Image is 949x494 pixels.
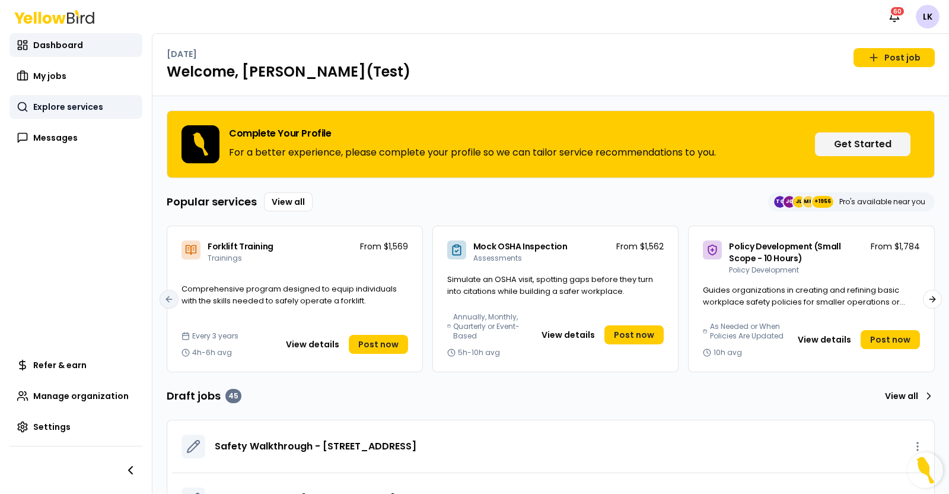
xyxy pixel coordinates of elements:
[9,384,142,408] a: Manage organization
[447,274,653,297] span: Simulate an OSHA visit, spotting gaps before they turn into citations while building a safer work...
[854,48,935,67] a: Post job
[791,330,858,349] button: View details
[802,196,814,208] span: MH
[215,439,416,454] a: Safety Walkthrough - [STREET_ADDRESS]
[870,334,910,346] span: Post now
[167,110,935,178] div: Complete Your ProfileFor a better experience, please complete your profile so we can tailor servi...
[33,132,78,144] span: Messages
[167,388,241,404] h3: Draft jobs
[33,421,71,433] span: Settings
[714,348,742,357] span: 10h avg
[784,196,795,208] span: JG
[181,283,397,306] span: Comprehensive program designed to equip individuals with the skills needed to safely operate a fo...
[815,132,910,156] button: Get Started
[33,70,66,82] span: My jobs
[229,145,716,160] p: For a better experience, please complete your profile so we can tailor service recommendations to...
[229,129,716,138] h3: Complete Your Profile
[9,33,142,57] a: Dashboard
[907,452,943,488] button: Open Resource Center
[33,359,87,371] span: Refer & earn
[614,329,654,341] span: Post now
[279,335,346,354] button: View details
[33,390,129,402] span: Manage organization
[9,353,142,377] a: Refer & earn
[703,284,905,319] span: Guides organizations in creating and refining basic workplace safety policies for smaller operati...
[604,325,664,344] a: Post now
[192,348,232,357] span: 4h-6h avg
[360,240,408,252] p: From $1,569
[883,5,906,28] button: 60
[839,197,925,207] p: Pro's available near you
[729,240,840,264] span: Policy Development (Small Scope - 10 Hours)
[208,253,242,263] span: Trainings
[916,5,940,28] span: LK
[793,196,805,208] span: JL
[534,325,602,344] button: View details
[9,64,142,88] a: My jobs
[358,338,399,350] span: Post now
[729,265,799,275] span: Policy Development
[9,126,142,150] a: Messages
[880,387,935,406] a: View all
[167,62,935,81] h1: Welcome, [PERSON_NAME](Test)
[225,389,241,403] div: 45
[861,330,920,349] a: Post now
[710,322,786,341] span: As Needed or When Policies Are Updated
[473,240,568,252] span: Mock OSHA Inspection
[33,101,103,113] span: Explore services
[192,331,238,341] span: Every 3 years
[453,312,530,341] span: Annually, Monthly, Quarterly or Event-Based
[349,335,408,354] a: Post now
[167,194,257,210] h3: Popular services
[9,415,142,439] a: Settings
[458,348,500,357] span: 5h-10h avg
[616,240,664,252] p: From $1,562
[9,95,142,119] a: Explore services
[814,196,831,208] span: +1956
[264,192,313,211] a: View all
[473,253,522,263] span: Assessments
[871,240,920,252] p: From $1,784
[890,6,905,17] div: 60
[33,39,83,51] span: Dashboard
[167,48,197,60] p: [DATE]
[774,196,786,208] span: TC
[208,240,273,252] span: Forklift Training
